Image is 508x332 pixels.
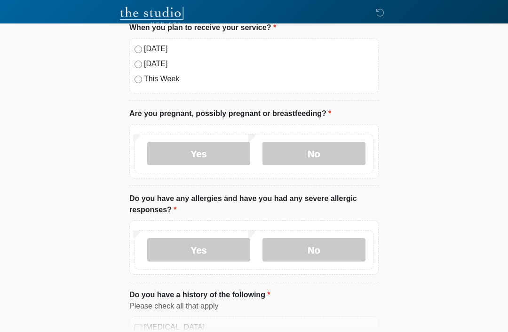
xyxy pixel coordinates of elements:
[147,142,250,166] label: Yes
[262,239,365,262] label: No
[135,76,142,84] input: This Week
[135,46,142,54] input: [DATE]
[144,74,373,85] label: This Week
[129,193,379,216] label: Do you have any allergies and have you had any severe allergic responses?
[129,290,270,301] label: Do you have a history of the following
[144,59,373,70] label: [DATE]
[262,142,365,166] label: No
[135,61,142,69] input: [DATE]
[120,7,183,26] img: The Studio Med Spa Logo
[135,324,142,332] input: [MEDICAL_DATA]
[129,301,379,312] div: Please check all that apply
[129,108,331,120] label: Are you pregnant, possibly pregnant or breastfeeding?
[144,44,373,55] label: [DATE]
[147,239,250,262] label: Yes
